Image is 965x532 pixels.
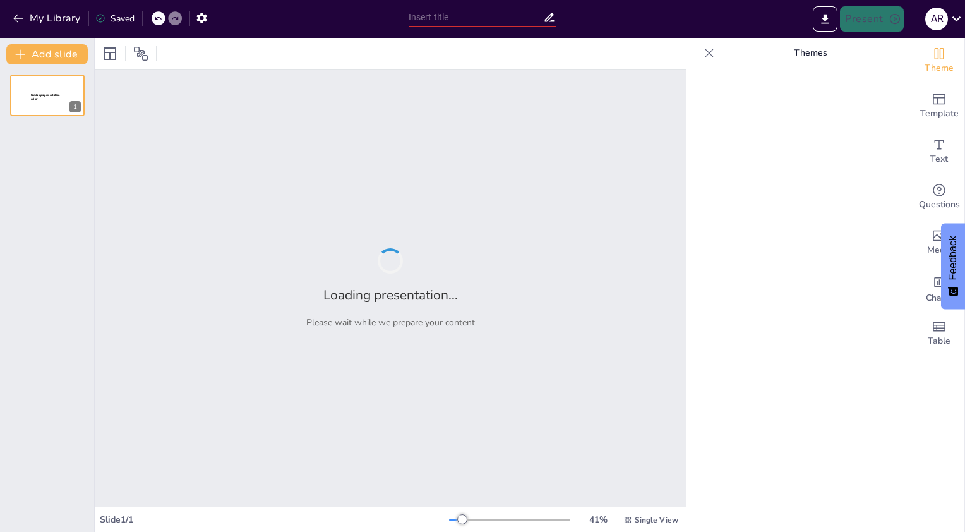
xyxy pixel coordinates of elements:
div: Layout [100,44,120,64]
button: My Library [9,8,86,28]
button: Export to PowerPoint [813,6,837,32]
div: Slide 1 / 1 [100,514,449,526]
button: Feedback - Show survey [941,223,965,309]
div: 41 % [583,514,613,526]
h2: Loading presentation... [323,286,458,304]
div: A R [925,8,948,30]
p: Themes [719,38,901,68]
span: Sendsteps presentation editor [31,94,60,100]
div: Add text boxes [914,129,964,174]
span: Theme [925,61,954,75]
span: Table [928,334,950,348]
span: Questions [919,198,960,212]
span: Single View [635,515,678,525]
div: Add images, graphics, shapes or video [914,220,964,265]
span: Feedback [947,236,959,280]
div: Add ready made slides [914,83,964,129]
div: 1 [69,101,81,112]
p: Please wait while we prepare your content [306,317,475,329]
div: Add a table [914,311,964,356]
button: Add slide [6,44,88,64]
div: Add charts and graphs [914,265,964,311]
button: Present [840,6,903,32]
span: Media [927,243,952,257]
div: Saved [95,13,135,25]
button: A R [925,6,948,32]
span: Position [133,46,148,61]
div: 1 [10,75,85,116]
div: Change the overall theme [914,38,964,83]
span: Charts [926,291,952,305]
span: Text [930,152,948,166]
div: Get real-time input from your audience [914,174,964,220]
input: Insert title [409,8,544,27]
span: Template [920,107,959,121]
